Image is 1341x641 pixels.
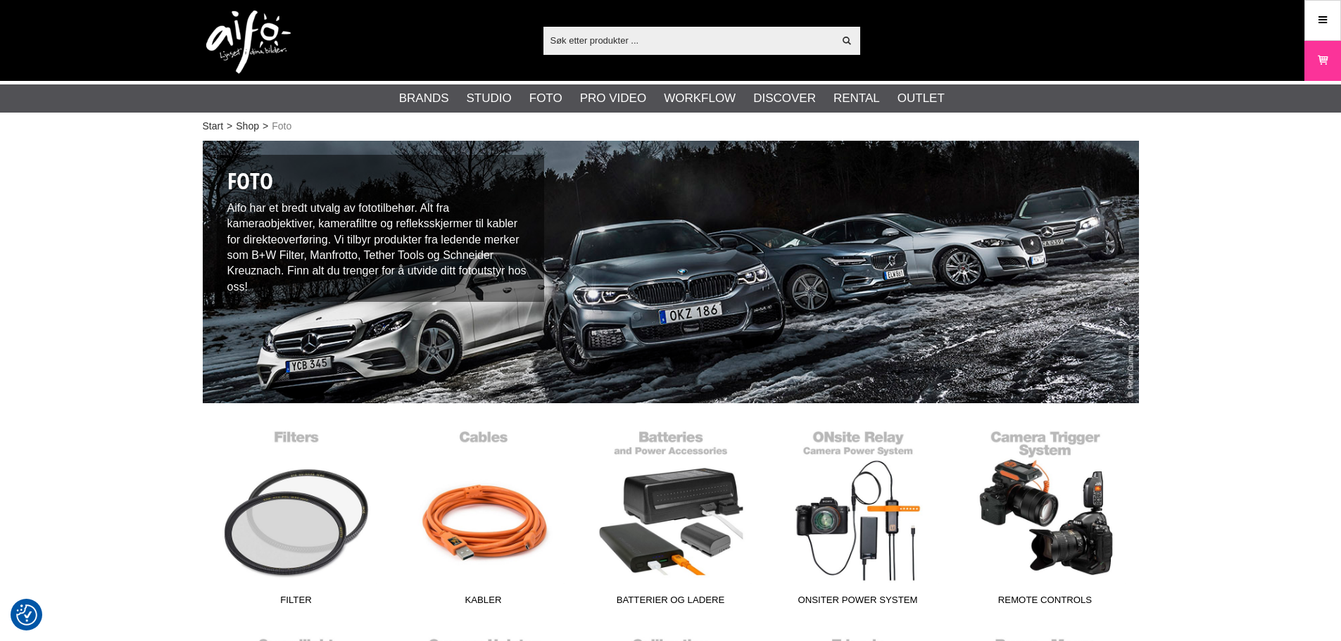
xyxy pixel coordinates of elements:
[217,155,545,302] div: Aifo har et bredt utvalg av fototilbehør. Alt fra kameraobjektiver, kamerafiltre og refleksskjerm...
[577,422,764,612] a: Batterier og ladere
[227,119,232,134] span: >
[399,89,449,108] a: Brands
[952,593,1139,612] span: Remote Controls
[543,30,834,51] input: Søk etter produkter ...
[263,119,268,134] span: >
[664,89,736,108] a: Workflow
[390,422,577,612] a: Kabler
[753,89,816,108] a: Discover
[952,422,1139,612] a: Remote Controls
[764,593,952,612] span: ONsiter Power System
[203,119,224,134] a: Start
[764,422,952,612] a: ONsiter Power System
[467,89,512,108] a: Studio
[390,593,577,612] span: Kabler
[272,119,291,134] span: Foto
[206,11,291,74] img: logo.png
[580,89,646,108] a: Pro Video
[203,593,390,612] span: Filter
[529,89,562,108] a: Foto
[577,593,764,612] span: Batterier og ladere
[227,165,534,197] h1: Foto
[203,422,390,612] a: Filter
[16,604,37,626] img: Revisit consent button
[16,602,37,628] button: Samtykkepreferanser
[833,89,880,108] a: Rental
[236,119,259,134] a: Shop
[898,89,945,108] a: Outlet
[203,141,1139,403] img: Fotoutstyr /Photographer Peter Gunnars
